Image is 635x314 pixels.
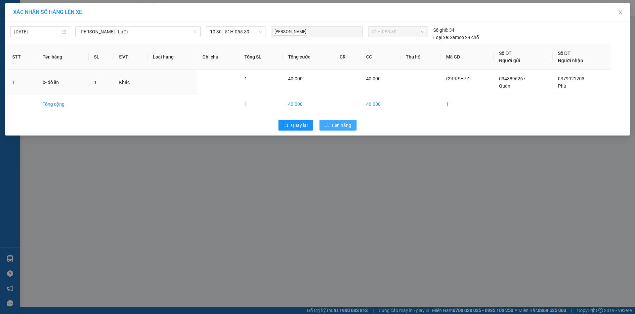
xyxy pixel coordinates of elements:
strong: Nhà xe Mỹ Loan [3,3,33,21]
span: Người gửi [499,58,520,63]
span: down [193,30,197,34]
div: 34 [433,26,454,34]
span: 51H-055.39 [372,27,424,37]
td: Tổng cộng [37,95,89,113]
span: 0968278298 [3,43,32,49]
span: XÁC NHẬN SỐ HÀNG LÊN XE [13,9,82,15]
span: Quân [499,83,510,89]
th: Ghi chú [197,44,239,70]
button: rollbackQuay lại [278,120,313,131]
span: 0343896267 [499,76,526,81]
span: close [618,10,623,15]
td: 40.000 [361,95,401,113]
td: 1 [239,95,283,113]
th: Thu hộ [401,44,441,70]
div: Samco 29 chỗ [433,34,479,41]
span: Số ĐT [558,51,571,56]
td: 1 [7,70,37,95]
input: 12/09/2025 [14,28,60,35]
td: 1 [441,95,494,113]
span: 10:30 - 51H-055.39 [210,27,262,37]
td: b- đồ ăn [37,70,89,95]
th: Tên hàng [37,44,89,70]
span: 33 Bác Ái, P Phước Hội, TX Lagi [3,23,31,42]
td: 40.000 [283,95,335,113]
span: C9PRSH7Z [51,12,82,19]
span: Số ĐT [499,51,512,56]
span: 1 [94,80,97,85]
span: 0379921203 [558,76,584,81]
span: Quay lại [291,122,308,129]
th: STT [7,44,37,70]
span: Loại xe: [433,34,449,41]
span: [PERSON_NAME] [273,28,307,36]
th: Loại hàng [148,44,197,70]
span: Lên hàng [332,122,351,129]
th: ĐVT [114,44,147,70]
span: upload [325,123,329,128]
span: 40.000 [366,76,381,81]
th: Mã GD [441,44,494,70]
span: 1 [244,76,247,81]
th: CR [334,44,360,70]
button: uploadLên hàng [319,120,357,131]
button: Close [611,3,630,22]
span: rollback [284,123,288,128]
span: Số ghế: [433,26,448,34]
th: Tổng cước [283,44,335,70]
th: Tổng SL [239,44,283,70]
span: Hồ Chí Minh - LaGi [79,27,197,37]
th: SL [89,44,114,70]
td: Khác [114,70,147,95]
span: 40.000 [288,76,303,81]
span: C9PRSH7Z [446,76,469,81]
th: CC [361,44,401,70]
span: Phú [558,83,566,89]
span: Người nhận [558,58,583,63]
img: qr-code [37,20,59,42]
